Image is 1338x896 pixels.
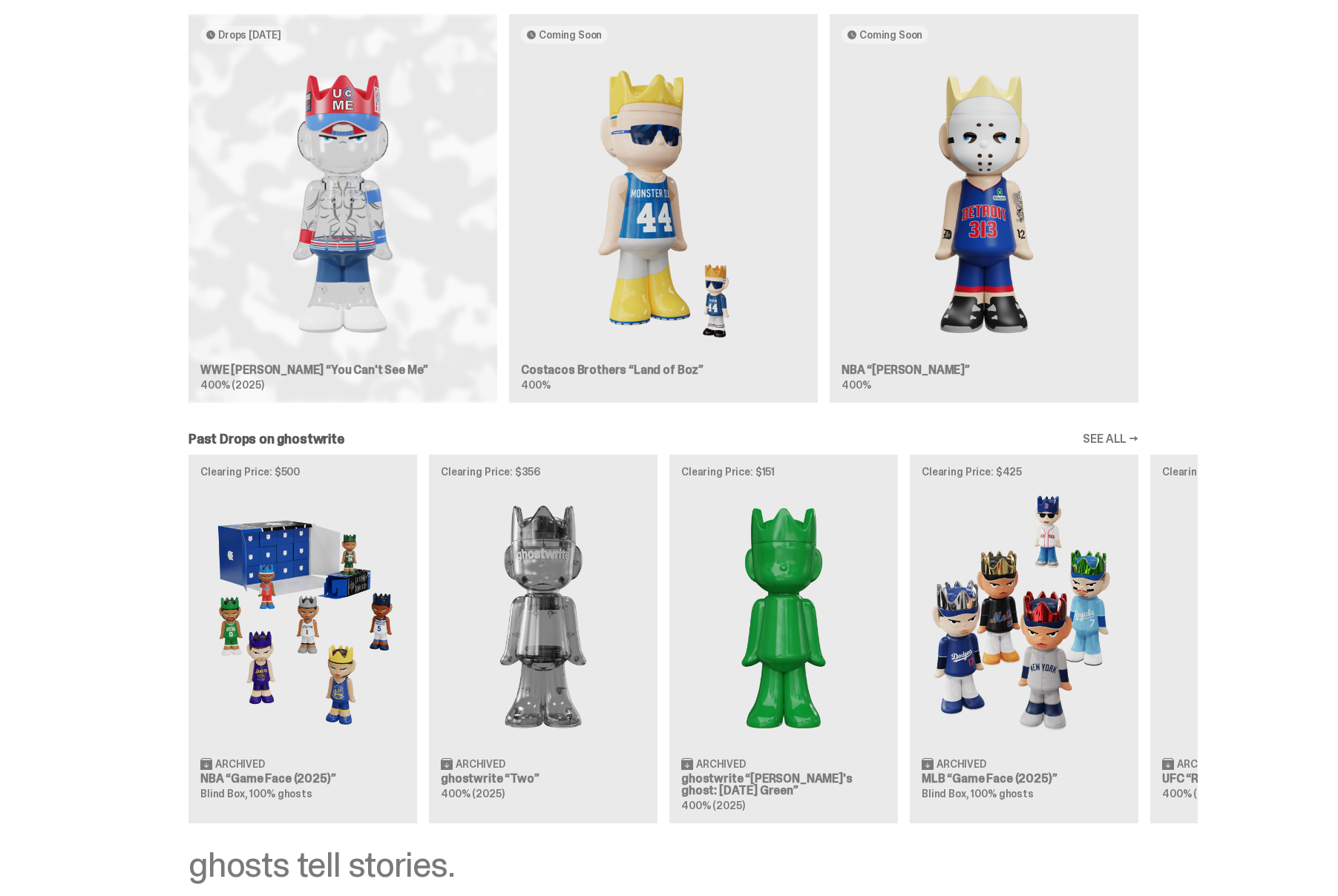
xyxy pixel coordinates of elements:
[696,759,746,769] span: Archived
[521,364,806,376] h3: Costacos Brothers “Land of Boz”
[441,489,646,745] img: Two
[200,56,485,352] img: You Can't See Me
[937,759,986,769] span: Archived
[1177,759,1227,769] span: Archived
[441,773,646,785] h3: ghostwrite “Two”
[842,364,1127,376] h3: NBA “[PERSON_NAME]”
[188,432,344,446] h2: Past Drops on ghostwrite
[971,787,1033,800] span: 100% ghosts
[188,847,1138,883] div: ghosts tell stories.
[681,489,886,745] img: Schrödinger's ghost: Sunday Green
[681,773,886,797] h3: ghostwrite “[PERSON_NAME]'s ghost: [DATE] Green”
[910,455,1138,823] a: Clearing Price: $425 Game Face (2025) Archived
[215,759,265,769] span: Archived
[922,467,1127,477] p: Clearing Price: $425
[521,56,806,352] img: Land of Boz
[188,455,417,823] a: Clearing Price: $500 Game Face (2025) Archived
[842,378,870,392] span: 400%
[218,29,281,41] span: Drops [DATE]
[859,29,922,41] span: Coming Soon
[456,759,505,769] span: Archived
[249,787,312,800] span: 100% ghosts
[200,773,405,785] h3: NBA “Game Face (2025)”
[200,364,485,376] h3: WWE [PERSON_NAME] “You Can't See Me”
[922,489,1127,745] img: Game Face (2025)
[429,455,657,823] a: Clearing Price: $356 Two Archived
[200,378,263,392] span: 400% (2025)
[669,455,898,823] a: Clearing Price: $151 Schrödinger's ghost: Sunday Green Archived
[441,467,646,477] p: Clearing Price: $356
[842,56,1127,352] img: Eminem
[539,29,602,41] span: Coming Soon
[200,489,405,745] img: Game Face (2025)
[200,787,248,800] span: Blind Box,
[1162,787,1225,800] span: 400% (2025)
[200,467,405,477] p: Clearing Price: $500
[681,799,744,812] span: 400% (2025)
[681,467,886,477] p: Clearing Price: $151
[521,378,550,392] span: 400%
[1083,433,1138,445] a: SEE ALL →
[922,787,969,800] span: Blind Box,
[441,787,504,800] span: 400% (2025)
[922,773,1127,785] h3: MLB “Game Face (2025)”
